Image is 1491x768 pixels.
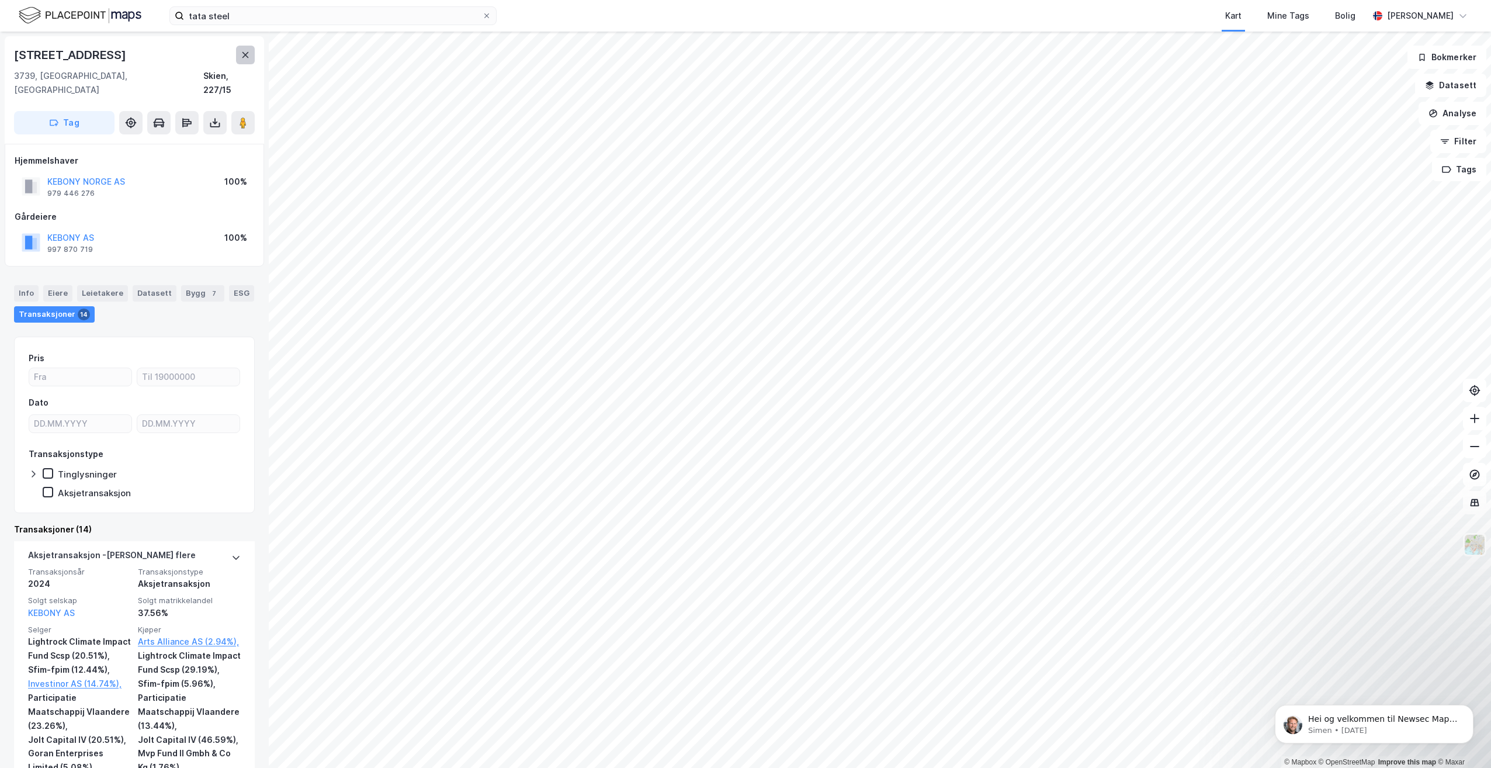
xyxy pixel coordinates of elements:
input: Søk på adresse, matrikkel, gårdeiere, leietakere eller personer [184,7,482,25]
div: 37.56% [138,606,241,620]
div: Sfim-fpim (5.96%), [138,677,241,691]
a: Improve this map [1378,758,1436,766]
span: Transaksjonstype [138,567,241,577]
div: Participatie Maatschappij Vlaandere (13.44%), [138,691,241,733]
button: Analyse [1419,102,1486,125]
div: Transaksjoner (14) [14,523,255,537]
div: Transaksjonstype [29,447,103,461]
div: 7 [208,288,220,299]
button: Bokmerker [1407,46,1486,69]
div: Participatie Maatschappij Vlaandere (23.26%), [28,691,131,733]
input: Til 19000000 [137,368,240,386]
div: Lightrock Climate Impact Fund Scsp (29.19%), [138,649,241,677]
span: Solgt matrikkelandel [138,596,241,606]
div: [STREET_ADDRESS] [14,46,129,64]
div: Hjemmelshaver [15,154,254,168]
div: Aksjetransaksjon [138,577,241,591]
div: Dato [29,396,48,410]
input: DD.MM.YYYY [137,415,240,433]
button: Filter [1430,130,1486,153]
span: Solgt selskap [28,596,131,606]
div: 3739, [GEOGRAPHIC_DATA], [GEOGRAPHIC_DATA] [14,69,203,97]
div: Transaksjoner [14,306,95,323]
button: Tag [14,111,115,134]
img: logo.f888ab2527a4732fd821a326f86c7f29.svg [19,5,141,26]
iframe: Intercom notifications message [1257,680,1491,762]
input: DD.MM.YYYY [29,415,131,433]
div: 2024 [28,577,131,591]
div: 100% [224,231,247,245]
div: Jolt Capital IV (20.51%), [28,733,131,747]
button: Datasett [1415,74,1486,97]
div: Aksjetransaksjon - [PERSON_NAME] flere [28,548,196,567]
div: Skien, 227/15 [203,69,255,97]
div: Pris [29,351,44,365]
input: Fra [29,368,131,386]
div: Datasett [133,285,176,302]
div: 997 870 719 [47,245,93,254]
div: Eiere [43,285,72,302]
div: Gårdeiere [15,210,254,224]
a: Arts Alliance AS (2.94%), [138,635,241,649]
a: OpenStreetMap [1319,758,1375,766]
div: ESG [229,285,254,302]
div: Jolt Capital IV (46.59%), [138,733,241,747]
button: Tags [1432,158,1486,181]
div: 14 [78,309,90,320]
div: [PERSON_NAME] [1387,9,1454,23]
span: Selger [28,625,131,635]
div: Bolig [1335,9,1355,23]
div: Aksjetransaksjon [58,487,131,499]
div: 979 446 276 [47,189,95,198]
span: Transaksjonsår [28,567,131,577]
div: Mine Tags [1267,9,1309,23]
div: Info [14,285,39,302]
a: KEBONY AS [28,608,75,618]
div: Leietakere [77,285,128,302]
img: Z [1464,534,1486,556]
span: Kjøper [138,625,241,635]
div: 100% [224,175,247,189]
a: Mapbox [1284,758,1316,766]
div: Bygg [181,285,224,302]
div: Tinglysninger [58,469,117,480]
div: Kart [1225,9,1242,23]
div: Sfim-fpim (12.44%), [28,663,131,677]
a: Investinor AS (14.74%), [28,677,131,691]
div: Lightrock Climate Impact Fund Scsp (20.51%), [28,635,131,663]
